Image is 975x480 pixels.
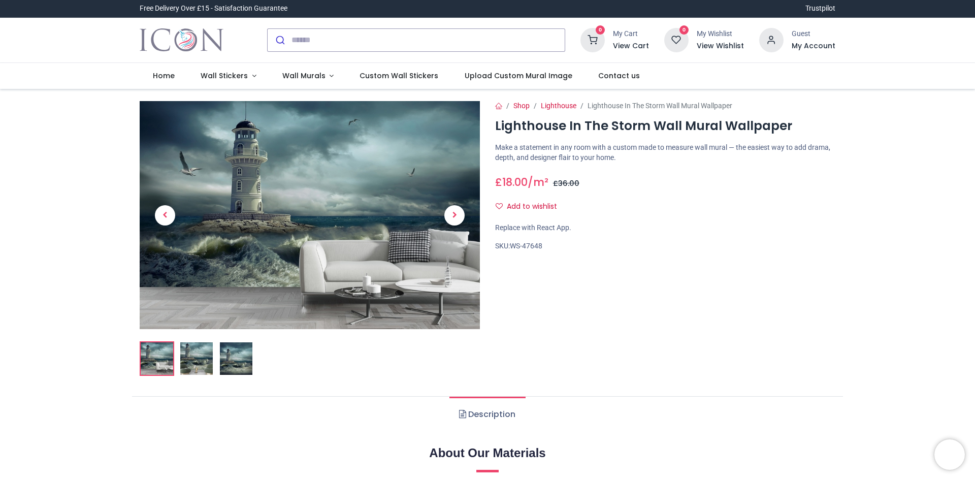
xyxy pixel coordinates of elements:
[429,135,480,295] a: Next
[513,102,530,110] a: Shop
[140,135,190,295] a: Previous
[792,29,835,39] div: Guest
[187,63,269,89] a: Wall Stickers
[268,29,291,51] button: Submit
[580,35,605,43] a: 0
[141,342,173,375] img: Lighthouse In The Storm Wall Mural Wallpaper
[502,175,528,189] span: 18.00
[444,205,465,226] span: Next
[679,25,689,35] sup: 0
[495,143,835,163] p: Make a statement in any room with a custom made to measure wall mural — the easiest way to add dr...
[558,178,579,188] span: 36.00
[282,71,326,81] span: Wall Murals
[360,71,438,81] span: Custom Wall Stickers
[528,175,548,189] span: /m²
[792,41,835,51] a: My Account
[541,102,576,110] a: Lighthouse
[155,205,175,226] span: Previous
[140,4,287,14] div: Free Delivery Over £15 - Satisfaction Guarantee
[495,117,835,135] h1: Lighthouse In The Storm Wall Mural Wallpaper
[596,25,605,35] sup: 0
[664,35,689,43] a: 0
[934,439,965,470] iframe: Brevo live chat
[613,41,649,51] a: View Cart
[553,178,579,188] span: £
[153,71,175,81] span: Home
[220,342,252,375] img: WS-47648-03
[180,342,213,375] img: WS-47648-02
[495,223,835,233] div: Replace with React App.
[140,101,480,329] img: Lighthouse In The Storm Wall Mural Wallpaper
[805,4,835,14] a: Trustpilot
[465,71,572,81] span: Upload Custom Mural Image
[613,29,649,39] div: My Cart
[496,203,503,210] i: Add to wishlist
[510,242,542,250] span: WS-47648
[201,71,248,81] span: Wall Stickers
[598,71,640,81] span: Contact us
[697,29,744,39] div: My Wishlist
[588,102,732,110] span: Lighthouse In The Storm Wall Mural Wallpaper
[495,241,835,251] div: SKU:
[140,26,223,54] a: Logo of Icon Wall Stickers
[495,198,566,215] button: Add to wishlistAdd to wishlist
[697,41,744,51] a: View Wishlist
[495,175,528,189] span: £
[140,26,223,54] img: Icon Wall Stickers
[140,444,835,462] h2: About Our Materials
[269,63,347,89] a: Wall Murals
[449,397,525,432] a: Description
